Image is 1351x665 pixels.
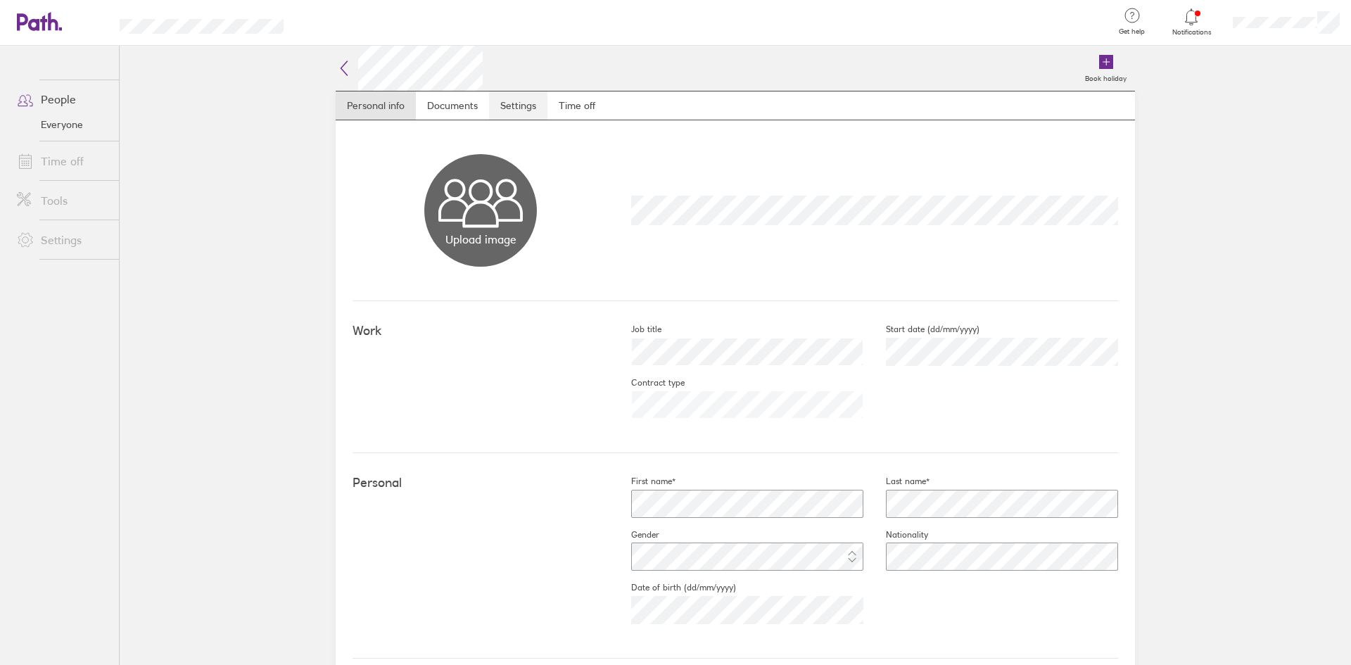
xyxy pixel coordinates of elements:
a: Documents [416,91,489,120]
label: Start date (dd/mm/yyyy) [863,324,979,335]
a: Tools [6,186,119,215]
h4: Work [353,324,609,338]
a: Book holiday [1077,46,1135,91]
label: Job title [609,324,661,335]
label: Date of birth (dd/mm/yyyy) [609,582,736,593]
a: Notifications [1169,7,1214,37]
label: Gender [609,529,659,540]
label: Last name* [863,476,930,487]
a: Personal info [336,91,416,120]
span: Notifications [1169,28,1214,37]
label: Contract type [609,377,685,388]
label: Nationality [863,529,928,540]
a: Settings [6,226,119,254]
a: Everyone [6,113,119,136]
label: Book holiday [1077,70,1135,83]
h4: Personal [353,476,609,490]
a: Time off [547,91,607,120]
a: People [6,85,119,113]
a: Time off [6,147,119,175]
span: Get help [1109,27,1155,36]
label: First name* [609,476,675,487]
a: Settings [489,91,547,120]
